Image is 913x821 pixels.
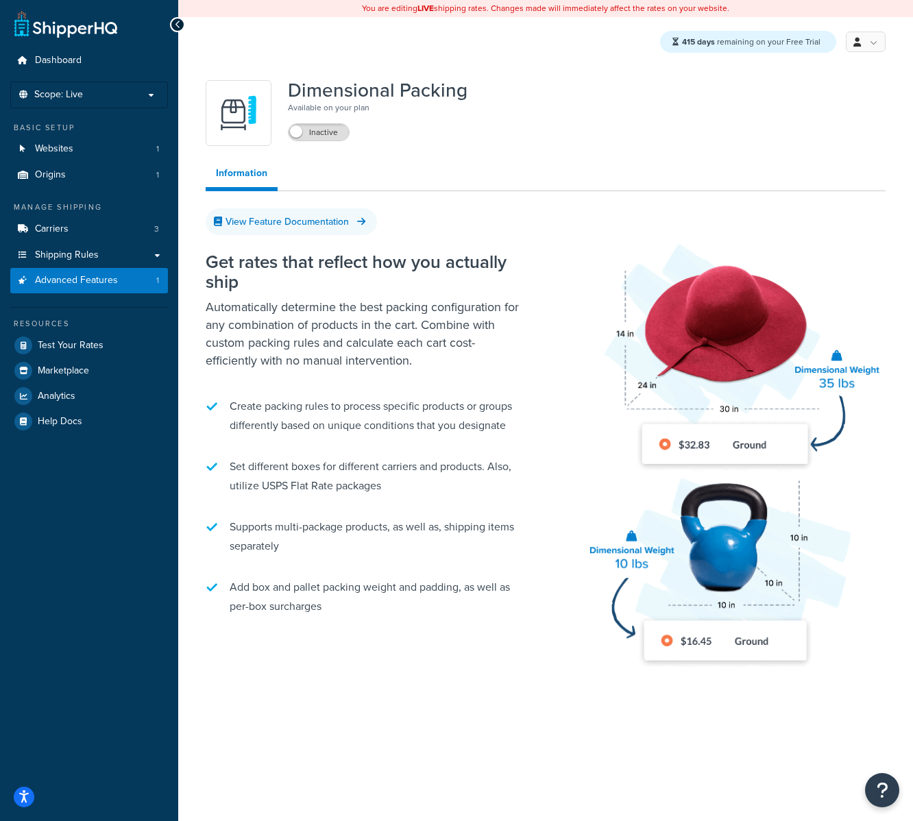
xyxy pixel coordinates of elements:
strong: 415 days [682,36,715,48]
div: Resources [10,318,168,330]
li: Add box and pallet packing weight and padding, as well as per-box surcharges [206,571,525,623]
b: LIVE [417,2,434,14]
li: Set different boxes for different carriers and products. Also, utilize USPS Flat Rate packages [206,450,525,502]
span: Shipping Rules [35,249,99,261]
li: Supports multi-package products, as well as, shipping items separately [206,511,525,563]
button: Open Resource Center [865,773,899,807]
a: Marketplace [10,358,168,383]
a: View Feature Documentation [206,208,377,235]
span: 1 [156,275,159,286]
span: Origins [35,169,66,181]
li: Websites [10,136,168,162]
span: 1 [156,169,159,181]
div: Manage Shipping [10,201,168,213]
span: Carriers [35,223,69,235]
span: Help Docs [38,416,82,428]
a: Dashboard [10,48,168,73]
p: Available on your plan [288,101,467,114]
li: Carriers [10,217,168,242]
img: DTVBYsAAAAAASUVORK5CYII= [215,89,263,137]
span: Dashboard [35,55,82,66]
a: Analytics [10,384,168,408]
li: Create packing rules to process specific products or groups differently based on unique condition... [206,390,525,442]
span: Advanced Features [35,275,118,286]
h2: Get rates that reflect how you actually ship [206,252,525,291]
a: Origins1 [10,162,168,188]
h1: Dimensional Packing [288,80,467,101]
span: Test Your Rates [38,340,104,352]
p: Automatically determine the best packing configuration for any combination of products in the car... [206,298,525,369]
span: 3 [154,223,159,235]
label: Inactive [289,124,349,140]
span: Websites [35,143,73,155]
span: 1 [156,143,159,155]
a: Help Docs [10,409,168,434]
div: Basic Setup [10,122,168,134]
li: Advanced Features [10,268,168,293]
li: Origins [10,162,168,188]
a: Carriers3 [10,217,168,242]
span: remaining on your Free Trial [682,36,820,48]
img: Dimensional Shipping [566,211,886,690]
a: Information [206,160,278,191]
span: Scope: Live [34,89,83,101]
span: Analytics [38,391,75,402]
a: Test Your Rates [10,333,168,358]
a: Shipping Rules [10,243,168,268]
a: Advanced Features1 [10,268,168,293]
span: Marketplace [38,365,89,377]
a: Websites1 [10,136,168,162]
